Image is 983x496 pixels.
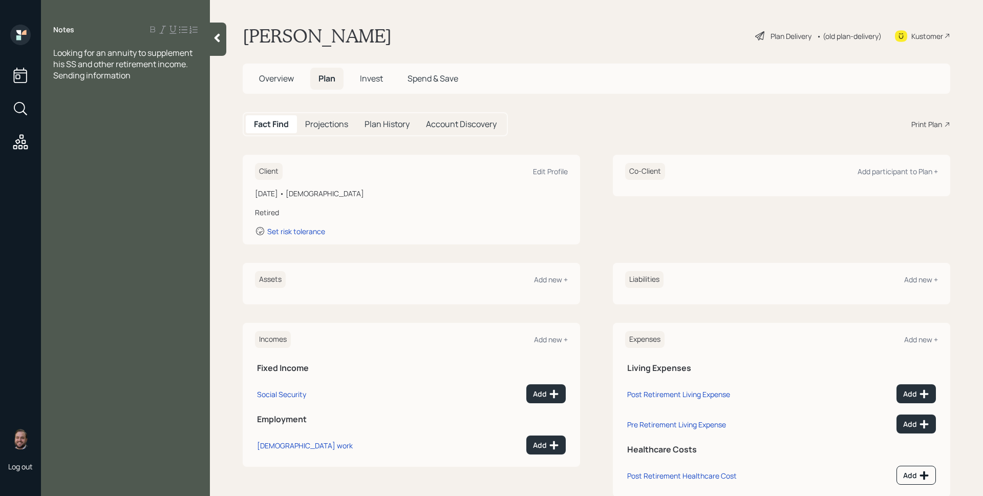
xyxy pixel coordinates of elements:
[817,31,882,42] div: • (old plan-delivery)
[255,188,568,199] div: [DATE] • [DEMOGRAPHIC_DATA]
[255,207,568,218] div: Retired
[8,462,33,471] div: Log out
[903,470,929,481] div: Add
[625,163,665,180] h6: Co-Client
[305,119,348,129] h5: Projections
[257,389,306,399] div: Social Security
[771,31,811,42] div: Plan Delivery
[904,275,938,284] div: Add new +
[904,335,938,344] div: Add new +
[365,119,410,129] h5: Plan History
[255,331,291,348] h6: Incomes
[903,419,929,429] div: Add
[259,73,294,84] span: Overview
[526,436,566,454] button: Add
[903,389,929,399] div: Add
[255,271,286,288] h6: Assets
[911,31,943,42] div: Kustomer
[243,25,392,47] h1: [PERSON_NAME]
[534,275,568,284] div: Add new +
[53,25,74,35] label: Notes
[627,445,936,454] h5: Healthcare Costs
[526,384,566,403] button: Add
[257,441,353,450] div: [DEMOGRAPHIC_DATA] work
[627,471,737,481] div: Post Retirement Healthcare Cost
[53,47,194,81] span: Looking for an annuity to supplement his SS and other retirement income. Sending information
[625,331,665,348] h6: Expenses
[627,389,730,399] div: Post Retirement Living Expense
[896,466,936,485] button: Add
[627,363,936,373] h5: Living Expenses
[533,389,559,399] div: Add
[360,73,383,84] span: Invest
[408,73,458,84] span: Spend & Save
[257,363,566,373] h5: Fixed Income
[254,119,289,129] h5: Fact Find
[533,167,568,176] div: Edit Profile
[318,73,335,84] span: Plan
[10,429,31,449] img: james-distasi-headshot.png
[255,163,283,180] h6: Client
[858,167,938,176] div: Add participant to Plan +
[625,271,664,288] h6: Liabilities
[627,420,726,429] div: Pre Retirement Living Expense
[257,415,566,424] h5: Employment
[534,335,568,344] div: Add new +
[426,119,497,129] h5: Account Discovery
[911,119,942,130] div: Print Plan
[267,226,325,236] div: Set risk tolerance
[896,384,936,403] button: Add
[533,440,559,450] div: Add
[896,415,936,433] button: Add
